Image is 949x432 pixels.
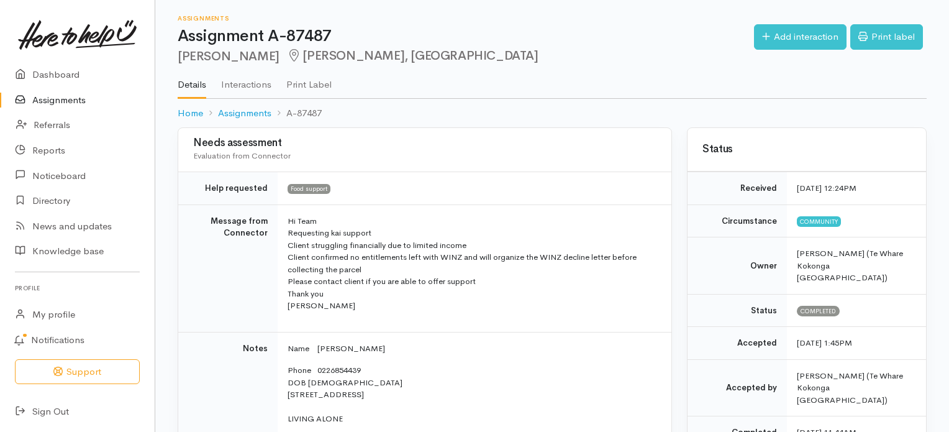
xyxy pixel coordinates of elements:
[797,306,840,316] span: Completed
[193,137,656,149] h3: Needs assessment
[221,63,271,98] a: Interactions
[178,205,278,332] td: Message from Connector
[178,27,754,45] h1: Assignment A-87487
[797,338,852,348] time: [DATE] 1:45PM
[754,24,847,50] a: Add interaction
[178,99,927,128] nav: breadcrumb
[688,294,787,327] td: Status
[178,172,278,205] td: Help requested
[702,144,911,155] h3: Status
[271,106,322,121] li: A-87487
[688,172,787,205] td: Received
[287,48,538,63] span: [PERSON_NAME], [GEOGRAPHIC_DATA]
[178,63,206,99] a: Details
[688,359,787,416] td: Accepted by
[688,205,787,237] td: Circumstance
[850,24,923,50] a: Print label
[193,150,291,161] span: Evaluation from Connector
[218,106,271,121] a: Assignments
[178,106,203,121] a: Home
[178,49,754,63] h2: [PERSON_NAME]
[288,215,656,312] p: Hi Team Requesting kai support Client struggling financially due to limited income Client confirm...
[15,280,140,296] h6: Profile
[288,342,656,355] p: Name [PERSON_NAME]
[286,63,332,98] a: Print Label
[797,248,903,283] span: [PERSON_NAME] (Te Whare Kokonga [GEOGRAPHIC_DATA])
[15,359,140,385] button: Support
[797,216,841,226] span: Community
[797,183,856,193] time: [DATE] 12:24PM
[178,15,754,22] h6: Assignments
[688,327,787,360] td: Accepted
[787,359,926,416] td: [PERSON_NAME] (Te Whare Kokonga [GEOGRAPHIC_DATA])
[288,184,330,194] span: Food support
[688,237,787,295] td: Owner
